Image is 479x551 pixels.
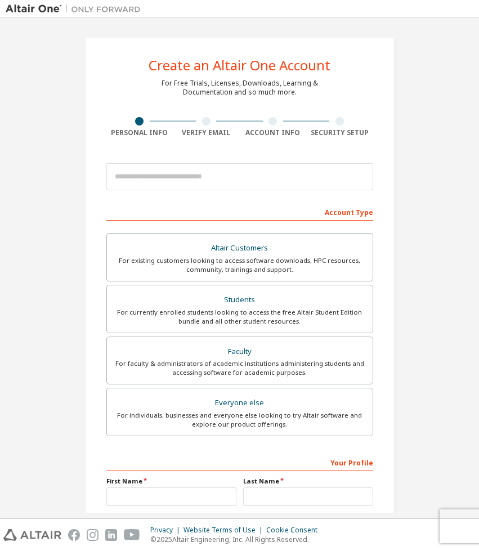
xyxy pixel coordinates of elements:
label: First Name [106,477,236,486]
img: altair_logo.svg [3,529,61,541]
img: youtube.svg [124,529,140,541]
div: Everyone else [114,395,366,411]
div: Security Setup [306,128,373,137]
div: Verify Email [173,128,240,137]
p: © 2025 Altair Engineering, Inc. All Rights Reserved. [150,535,324,544]
div: For Free Trials, Licenses, Downloads, Learning & Documentation and so much more. [162,79,318,97]
div: Privacy [150,526,183,535]
div: Website Terms of Use [183,526,266,535]
div: For faculty & administrators of academic institutions administering students and accessing softwa... [114,359,366,377]
div: For individuals, businesses and everyone else looking to try Altair software and explore our prod... [114,411,366,429]
div: Altair Customers [114,240,366,256]
div: Your Profile [106,453,373,471]
div: Cookie Consent [266,526,324,535]
img: Altair One [6,3,146,15]
img: facebook.svg [68,529,80,541]
div: Personal Info [106,128,173,137]
div: For currently enrolled students looking to access the free Altair Student Edition bundle and all ... [114,308,366,326]
div: Account Info [240,128,307,137]
div: Account Type [106,203,373,221]
label: Last Name [243,477,373,486]
div: Students [114,292,366,308]
div: Create an Altair One Account [149,59,330,72]
div: For existing customers looking to access software downloads, HPC resources, community, trainings ... [114,256,366,274]
div: Faculty [114,344,366,360]
img: linkedin.svg [105,529,117,541]
img: instagram.svg [87,529,99,541]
